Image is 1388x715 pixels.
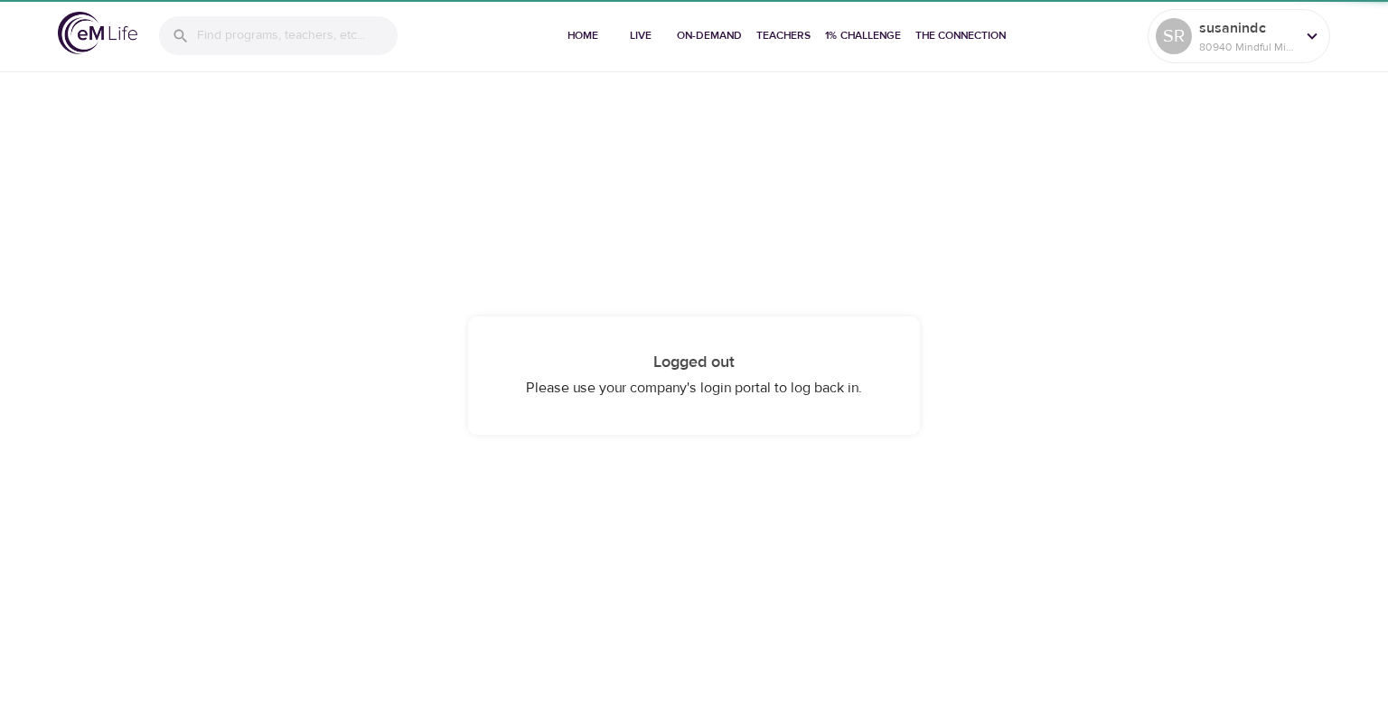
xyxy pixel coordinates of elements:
div: SR [1156,18,1192,54]
span: Please use your company's login portal to log back in. [526,379,862,397]
p: 80940 Mindful Minutes [1199,39,1295,55]
span: 1% Challenge [825,26,901,45]
p: susanindc [1199,17,1295,39]
img: logo [58,12,137,54]
span: The Connection [915,26,1006,45]
span: Home [561,26,605,45]
input: Find programs, teachers, etc... [197,16,398,55]
span: Live [619,26,662,45]
h4: Logged out [504,353,884,372]
span: Teachers [756,26,811,45]
span: On-Demand [677,26,742,45]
